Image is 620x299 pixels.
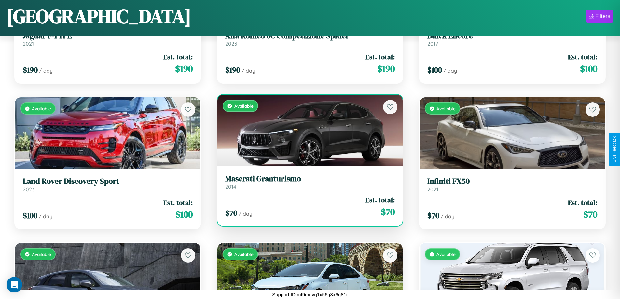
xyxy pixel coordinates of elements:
[163,198,193,207] span: Est. total:
[39,213,52,220] span: / day
[427,64,442,75] span: $ 100
[23,210,37,221] span: $ 100
[32,106,51,111] span: Available
[441,213,454,220] span: / day
[225,183,236,190] span: 2014
[443,67,457,74] span: / day
[225,40,237,47] span: 2023
[586,10,613,23] button: Filters
[175,62,193,75] span: $ 190
[175,208,193,221] span: $ 100
[225,174,395,190] a: Maserati Granturismo2014
[225,31,395,41] h3: Alfa Romeo 8C Competizione Spider
[163,52,193,61] span: Est. total:
[225,64,240,75] span: $ 190
[580,62,597,75] span: $ 100
[32,251,51,257] span: Available
[365,52,395,61] span: Est. total:
[234,103,254,109] span: Available
[225,208,237,218] span: $ 70
[23,40,34,47] span: 2021
[427,31,597,47] a: Buick Encore2017
[436,251,456,257] span: Available
[7,277,22,292] div: Open Intercom Messenger
[377,62,395,75] span: $ 190
[612,136,617,163] div: Give Feedback
[583,208,597,221] span: $ 70
[365,195,395,205] span: Est. total:
[23,31,193,47] a: Jaguar F-TYPE2021
[23,177,193,186] h3: Land Rover Discovery Sport
[568,52,597,61] span: Est. total:
[272,290,348,299] p: Support ID: mf9mdvq1x56g3x6q81r
[595,13,610,20] div: Filters
[225,31,395,47] a: Alfa Romeo 8C Competizione Spider2023
[381,205,395,218] span: $ 70
[427,177,597,193] a: Infiniti FX502021
[7,3,191,30] h1: [GEOGRAPHIC_DATA]
[39,67,53,74] span: / day
[427,210,439,221] span: $ 70
[225,174,395,183] h3: Maserati Granturismo
[23,64,38,75] span: $ 190
[568,198,597,207] span: Est. total:
[239,211,252,217] span: / day
[23,177,193,193] a: Land Rover Discovery Sport2023
[23,186,34,193] span: 2023
[427,186,438,193] span: 2021
[234,251,254,257] span: Available
[427,177,597,186] h3: Infiniti FX50
[241,67,255,74] span: / day
[427,40,438,47] span: 2017
[436,106,456,111] span: Available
